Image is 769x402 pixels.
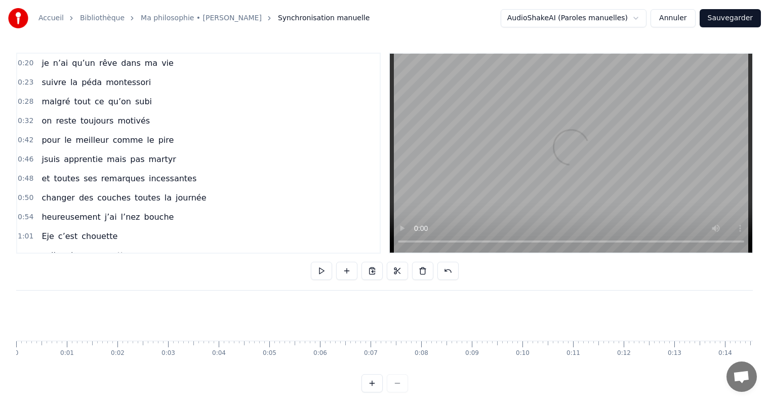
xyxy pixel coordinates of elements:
[41,192,75,204] span: changer
[18,58,33,68] span: 0:20
[111,349,125,357] div: 0:02
[63,134,72,146] span: le
[74,134,109,146] span: meilleur
[617,349,631,357] div: 0:12
[79,115,115,127] span: toujours
[148,153,177,165] span: martyr
[157,134,175,146] span: pire
[134,192,161,204] span: toutes
[120,211,141,223] span: l’nez
[566,349,580,357] div: 0:11
[161,349,175,357] div: 0:03
[144,57,158,69] span: ma
[134,96,153,107] span: subi
[106,153,127,165] span: mais
[263,349,276,357] div: 0:05
[96,192,132,204] span: couches
[57,230,78,242] span: c’est
[700,9,761,27] button: Sauvegarder
[38,13,64,23] a: Accueil
[18,154,33,165] span: 0:46
[164,192,173,204] span: la
[15,349,19,357] div: 0
[116,115,151,127] span: motivés
[94,96,105,107] span: ce
[146,134,155,146] span: le
[100,173,146,184] span: remarques
[69,76,78,88] span: la
[516,349,530,357] div: 0:10
[313,349,327,357] div: 0:06
[148,173,197,184] span: incessantes
[18,251,33,261] span: 1:06
[668,349,681,357] div: 0:13
[726,361,757,392] div: Ouvrir le chat
[86,250,134,261] span: gommettes
[80,13,125,23] a: Bibliothèque
[80,230,118,242] span: chouette
[18,135,33,145] span: 0:42
[415,349,428,357] div: 0:08
[55,115,77,127] span: reste
[71,57,96,69] span: qu’un
[18,97,33,107] span: 0:28
[41,173,51,184] span: et
[120,57,141,69] span: dans
[18,231,33,242] span: 1:01
[104,211,118,223] span: j’ai
[41,230,55,242] span: Eje
[160,57,175,69] span: vie
[41,96,71,107] span: malgré
[80,76,103,88] span: péda
[41,211,101,223] span: heureusement
[278,13,370,23] span: Synchronisation manuelle
[651,9,695,27] button: Annuler
[53,173,81,184] span: toutes
[465,349,479,357] div: 0:09
[141,13,262,23] a: Ma philosophie • [PERSON_NAME]
[129,153,145,165] span: pas
[78,192,94,204] span: des
[41,134,61,146] span: pour
[41,57,50,69] span: je
[112,134,144,146] span: comme
[98,57,118,69] span: rêve
[718,349,732,357] div: 0:14
[41,250,65,261] span: coller
[18,212,33,222] span: 0:54
[18,174,33,184] span: 0:48
[8,8,28,28] img: youka
[41,153,61,165] span: jsuis
[63,153,104,165] span: apprentie
[18,77,33,88] span: 0:23
[67,250,83,261] span: des
[364,349,378,357] div: 0:07
[41,115,53,127] span: on
[83,173,98,184] span: ses
[212,349,226,357] div: 0:04
[107,96,132,107] span: qu’on
[60,349,74,357] div: 0:01
[38,13,370,23] nav: breadcrumb
[41,76,67,88] span: suivre
[105,76,152,88] span: montessori
[143,211,175,223] span: bouche
[52,57,69,69] span: n’ai
[175,192,208,204] span: journée
[73,96,92,107] span: tout
[18,116,33,126] span: 0:32
[18,193,33,203] span: 0:50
